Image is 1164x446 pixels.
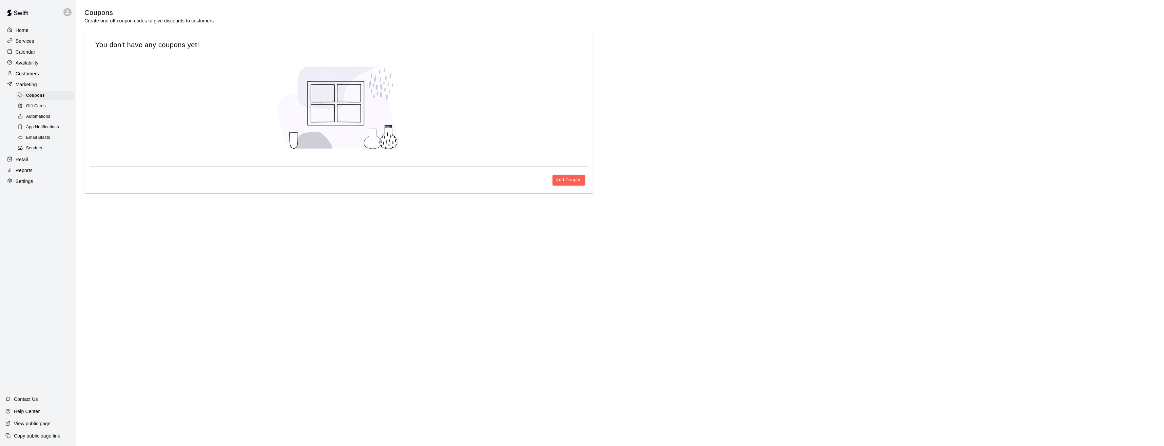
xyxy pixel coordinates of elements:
[552,175,585,185] button: Add Coupon
[16,70,39,77] p: Customers
[26,145,42,152] span: Senders
[16,156,28,163] p: Retail
[14,408,40,415] p: Help Center
[14,432,60,439] p: Copy public page link
[16,38,34,44] p: Services
[16,122,76,133] a: App Notifications
[5,69,71,79] a: Customers
[16,91,74,100] div: Coupons
[16,133,76,143] a: Email Blasts
[26,113,50,120] span: Automations
[5,25,71,35] a: Home
[5,47,71,57] a: Calendar
[5,176,71,186] a: Settings
[16,112,76,122] a: Automations
[16,101,74,111] div: Gift Cards
[95,40,582,50] h5: You don't have any coupons yet!
[16,49,35,55] p: Calendar
[26,124,59,131] span: App Notifications
[16,101,76,111] a: Gift Cards
[14,396,38,403] p: Contact Us
[5,36,71,46] a: Services
[16,90,76,101] a: Coupons
[84,8,214,17] h5: Coupons
[16,178,33,185] p: Settings
[16,27,28,34] p: Home
[16,81,37,88] p: Marketing
[16,133,74,143] div: Email Blasts
[16,167,33,174] p: Reports
[16,112,74,122] div: Automations
[14,420,51,427] p: View public page
[16,59,39,66] p: Availability
[5,154,71,165] a: Retail
[16,144,74,153] div: Senders
[26,103,46,110] span: Gift Cards
[26,134,50,141] span: Email Blasts
[16,123,74,132] div: App Notifications
[26,92,45,99] span: Coupons
[84,17,214,24] p: Create one-off coupon codes to give discounts to customers
[271,60,407,155] img: No coupons created
[5,58,71,68] a: Availability
[5,79,71,90] a: Marketing
[16,143,76,154] a: Senders
[5,165,71,175] a: Reports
